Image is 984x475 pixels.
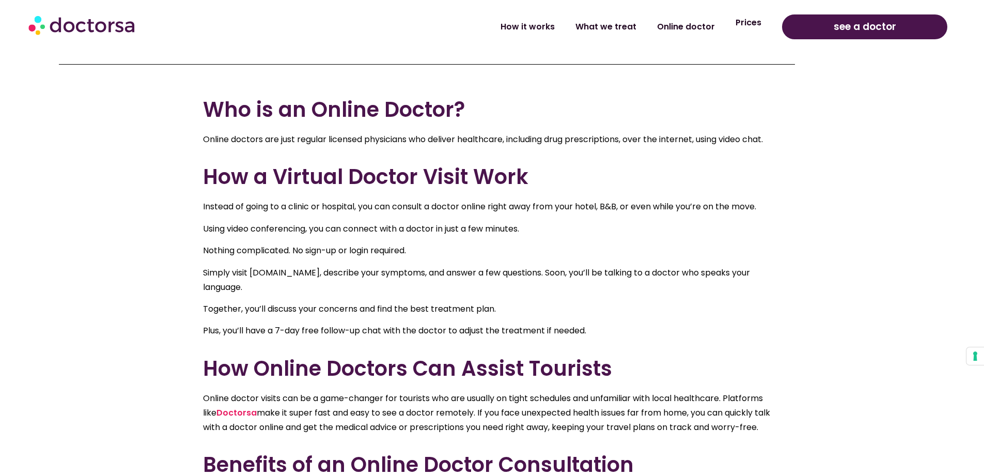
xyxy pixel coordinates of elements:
h2: Who is an Online Doctor? [203,97,782,122]
p: Simply visit [DOMAIN_NAME], describe your symptoms, and answer a few questions. Soon, you’ll be t... [203,266,782,295]
a: Doctorsa [216,407,257,419]
h2: How Online Doctors Can Assist Tourists [203,356,782,381]
a: How it works [490,15,565,39]
p: Using video conferencing, you can connect with a doctor in just a few minutes. [203,222,782,236]
a: see a doctor [782,14,947,39]
span: see a doctor [834,19,896,35]
button: Your consent preferences for tracking technologies [966,347,984,365]
a: Prices [725,11,772,35]
p: Online doctor visits can be a game-changer for tourists who are usually on tight schedules and un... [203,391,782,435]
nav: Menu [254,15,772,39]
p: Instead of going to a clinic or hospital, you can consult a doctor online right away from your ho... [203,200,782,214]
p: Together, you’ll discuss your concerns and find the best treatment plan. [203,302,782,316]
p: Plus, you’ll have a 7-day free follow-up chat with the doctor to adjust the treatment if needed. [203,324,782,338]
a: Online doctor [647,15,725,39]
h2: How a Virtual Doctor Visit Work [203,164,782,189]
a: What we treat [565,15,647,39]
p: Online doctors are just regular licensed physicians who deliver healthcare, including drug prescr... [203,132,782,147]
p: Nothing complicated. No sign-up or login required. [203,243,782,258]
